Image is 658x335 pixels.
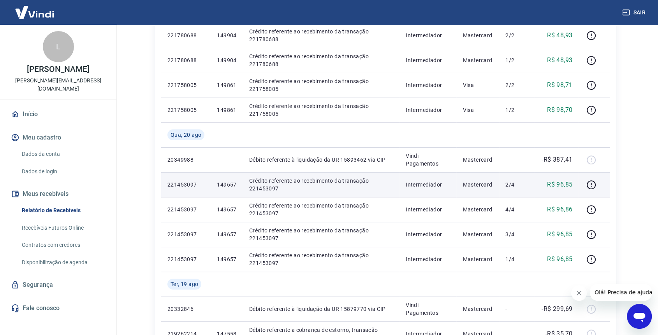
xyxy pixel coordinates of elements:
[406,181,450,188] p: Intermediador
[19,237,107,253] a: Contratos com credores
[249,28,393,43] p: Crédito referente ao recebimento da transação 221780688
[167,106,204,114] p: 221758005
[217,206,236,213] p: 149657
[542,155,572,164] p: -R$ 387,41
[590,284,652,301] iframe: Mensagem da empresa
[547,56,572,65] p: R$ 48,93
[505,255,528,263] p: 1/4
[463,206,493,213] p: Mastercard
[505,156,528,164] p: -
[217,106,236,114] p: 149861
[463,181,493,188] p: Mastercard
[19,255,107,270] a: Disponibilização de agenda
[19,202,107,218] a: Relatório de Recebíveis
[463,305,493,313] p: Mastercard
[171,131,201,139] span: Qua, 20 ago
[19,220,107,236] a: Recebíveis Futuros Online
[547,180,572,189] p: R$ 96,85
[463,31,493,39] p: Mastercard
[505,181,528,188] p: 2/4
[6,77,110,93] p: [PERSON_NAME][EMAIL_ADDRESS][DOMAIN_NAME]
[505,31,528,39] p: 2/2
[249,52,393,68] p: Crédito referente ao recebimento da transação 221780688
[249,227,393,242] p: Crédito referente ao recebimento da transação 221453097
[217,56,236,64] p: 149904
[9,106,107,123] a: Início
[547,255,572,264] p: R$ 96,85
[9,129,107,146] button: Meu cadastro
[167,81,204,89] p: 221758005
[406,152,450,167] p: Vindi Pagamentos
[406,206,450,213] p: Intermediador
[406,31,450,39] p: Intermediador
[9,185,107,202] button: Meus recebíveis
[27,65,89,73] p: [PERSON_NAME]
[463,156,493,164] p: Mastercard
[9,276,107,293] a: Segurança
[249,305,393,313] p: Débito referente à liquidação da UR 15879770 via CIP
[171,280,198,288] span: Ter, 19 ago
[217,181,236,188] p: 149657
[571,285,587,301] iframe: Fechar mensagem
[505,230,528,238] p: 3/4
[217,255,236,263] p: 149657
[249,156,393,164] p: Débito referente à liquidação da UR 15893462 via CIP
[505,81,528,89] p: 2/2
[249,102,393,118] p: Crédito referente ao recebimento da transação 221758005
[43,31,74,62] div: L
[167,156,204,164] p: 20349988
[505,206,528,213] p: 4/4
[547,31,572,40] p: R$ 48,93
[406,255,450,263] p: Intermediador
[167,181,204,188] p: 221453097
[406,56,450,64] p: Intermediador
[249,202,393,217] p: Crédito referente ao recebimento da transação 221453097
[167,56,204,64] p: 221780688
[547,105,572,115] p: R$ 98,70
[9,0,60,24] img: Vindi
[547,80,572,90] p: R$ 98,71
[406,106,450,114] p: Intermediador
[547,230,572,239] p: R$ 96,85
[406,301,450,317] p: Vindi Pagamentos
[406,230,450,238] p: Intermediador
[406,81,450,89] p: Intermediador
[167,206,204,213] p: 221453097
[167,230,204,238] p: 221453097
[542,304,572,314] p: -R$ 299,69
[463,255,493,263] p: Mastercard
[217,31,236,39] p: 149904
[463,56,493,64] p: Mastercard
[217,230,236,238] p: 149657
[249,251,393,267] p: Crédito referente ao recebimento da transação 221453097
[19,146,107,162] a: Dados da conta
[19,164,107,180] a: Dados de login
[627,304,652,329] iframe: Botão para abrir a janela de mensagens
[621,5,649,20] button: Sair
[505,106,528,114] p: 1/2
[167,31,204,39] p: 221780688
[505,56,528,64] p: 1/2
[5,5,65,12] span: Olá! Precisa de ajuda?
[463,106,493,114] p: Visa
[249,77,393,93] p: Crédito referente ao recebimento da transação 221758005
[249,177,393,192] p: Crédito referente ao recebimento da transação 221453097
[167,305,204,313] p: 20332846
[167,255,204,263] p: 221453097
[217,81,236,89] p: 149861
[463,81,493,89] p: Visa
[463,230,493,238] p: Mastercard
[505,305,528,313] p: -
[9,300,107,317] a: Fale conosco
[547,205,572,214] p: R$ 96,86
